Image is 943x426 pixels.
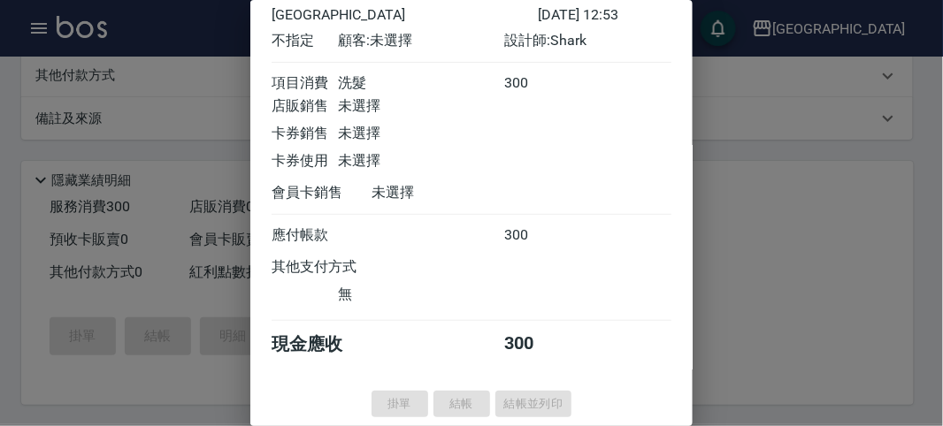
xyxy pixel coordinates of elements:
[338,74,504,93] div: 洗髮
[505,332,571,356] div: 300
[272,32,338,50] div: 不指定
[338,97,504,116] div: 未選擇
[338,152,504,171] div: 未選擇
[338,125,504,143] div: 未選擇
[505,32,671,50] div: 設計師: Shark
[338,32,504,50] div: 顧客: 未選擇
[338,285,504,304] div: 無
[272,125,338,143] div: 卡券銷售
[272,152,338,171] div: 卡券使用
[505,74,571,93] div: 300
[272,258,405,277] div: 其他支付方式
[272,74,338,93] div: 項目消費
[272,226,338,245] div: 應付帳款
[372,184,538,202] div: 未選擇
[272,332,372,356] div: 現金應收
[538,6,671,23] div: [DATE] 12:53
[272,6,538,23] div: [GEOGRAPHIC_DATA]
[505,226,571,245] div: 300
[272,97,338,116] div: 店販銷售
[272,184,372,202] div: 會員卡銷售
